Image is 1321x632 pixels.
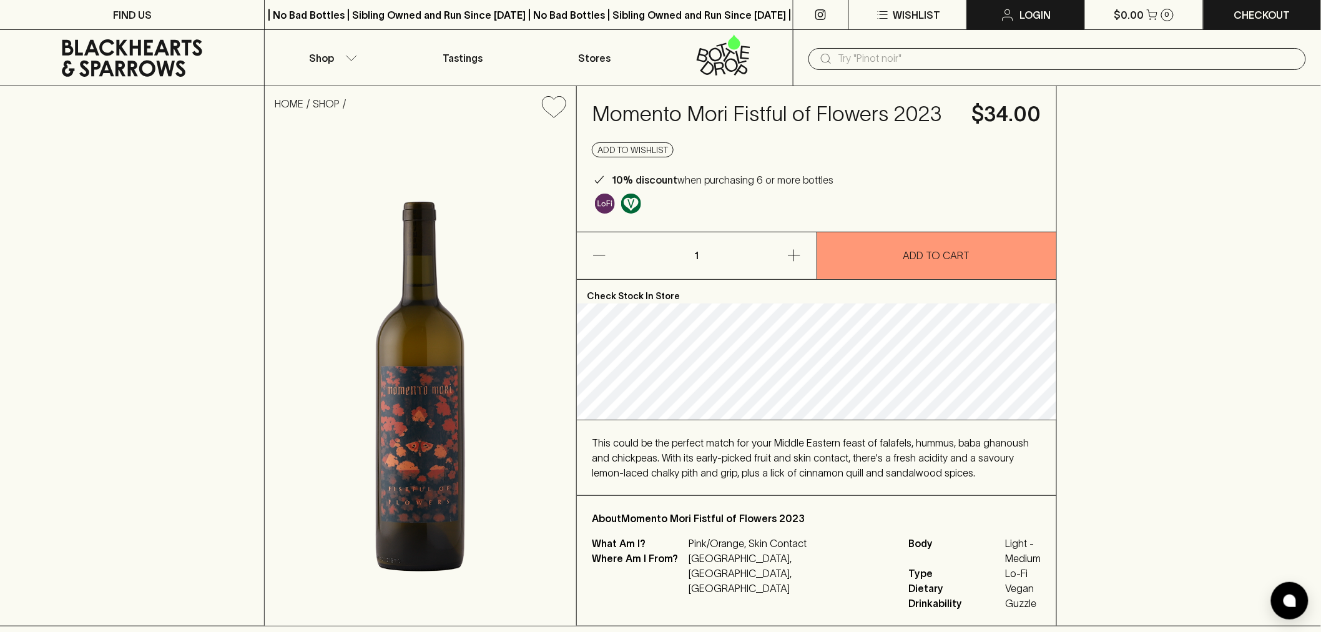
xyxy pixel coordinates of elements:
[1284,595,1296,607] img: bubble-icon
[1114,7,1144,22] p: $0.00
[313,98,340,109] a: SHOP
[689,536,894,551] p: Pink/Orange, Skin Contact
[265,128,576,626] img: 26886.png
[612,174,677,185] b: 10% discount
[592,190,618,217] a: Some may call it natural, others minimum intervention, either way, it’s hands off & maybe even a ...
[1020,7,1051,22] p: Login
[972,101,1041,127] h4: $34.00
[909,596,1003,611] span: Drinkability
[612,172,833,187] p: when purchasing 6 or more bottles
[443,51,483,66] p: Tastings
[592,551,685,596] p: Where Am I From?
[817,232,1056,279] button: ADD TO CART
[1006,581,1041,596] span: Vegan
[1165,11,1170,18] p: 0
[592,536,685,551] p: What Am I?
[909,536,1003,566] span: Body
[592,511,1041,526] p: About Momento Mori Fistful of Flowers 2023
[893,7,940,22] p: Wishlist
[577,280,1056,304] p: Check Stock In Store
[595,194,615,214] img: Lo-Fi
[592,437,1029,478] span: This could be the perfect match for your Middle Eastern feast of falafels, hummus, baba ghanoush ...
[838,49,1296,69] input: Try "Pinot noir"
[265,30,396,86] button: Shop
[689,551,894,596] p: [GEOGRAPHIC_DATA], [GEOGRAPHIC_DATA], [GEOGRAPHIC_DATA]
[529,30,660,86] a: Stores
[309,51,334,66] p: Shop
[537,91,571,123] button: Add to wishlist
[682,232,712,279] p: 1
[909,581,1003,596] span: Dietary
[1006,596,1041,611] span: Guzzle
[618,190,644,217] a: Made without the use of any animal products.
[397,30,529,86] a: Tastings
[1234,7,1290,22] p: Checkout
[275,98,303,109] a: HOME
[113,7,152,22] p: FIND US
[579,51,611,66] p: Stores
[592,101,957,127] h4: Momento Mori Fistful of Flowers 2023
[903,248,970,263] p: ADD TO CART
[592,142,674,157] button: Add to wishlist
[1006,536,1041,566] span: Light - Medium
[909,566,1003,581] span: Type
[621,194,641,214] img: Vegan
[1006,566,1041,581] span: Lo-Fi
